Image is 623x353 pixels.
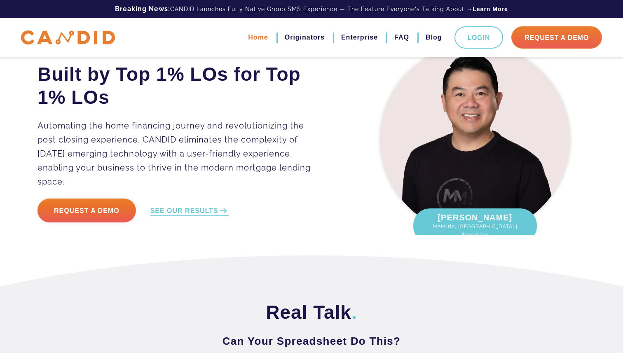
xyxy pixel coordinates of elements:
[285,30,325,44] a: Originators
[37,301,586,324] h2: Real Talk
[454,26,504,49] a: Login
[341,30,378,44] a: Enterprise
[115,5,170,13] b: Breaking News:
[511,26,602,49] a: Request A Demo
[380,45,570,234] img: Hung-Le
[37,63,323,109] h2: Built by Top 1% LOs for Top 1% LOs
[37,199,136,222] a: Request a Demo
[37,334,586,348] h3: Can Your Spreadsheet Do This?
[21,30,115,45] img: CANDID APP
[394,30,409,44] a: FAQ
[473,5,508,13] a: Learn More
[248,30,268,44] a: Home
[150,206,229,216] a: SEE OUR RESULTS
[351,302,357,323] span: .
[413,208,537,243] div: [PERSON_NAME]
[37,119,323,189] p: Automating the home financing journey and revolutionizing the post closing experience. CANDID eli...
[426,30,442,44] a: Blog
[422,222,529,239] span: Metairie, [GEOGRAPHIC_DATA] | $100m/yr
